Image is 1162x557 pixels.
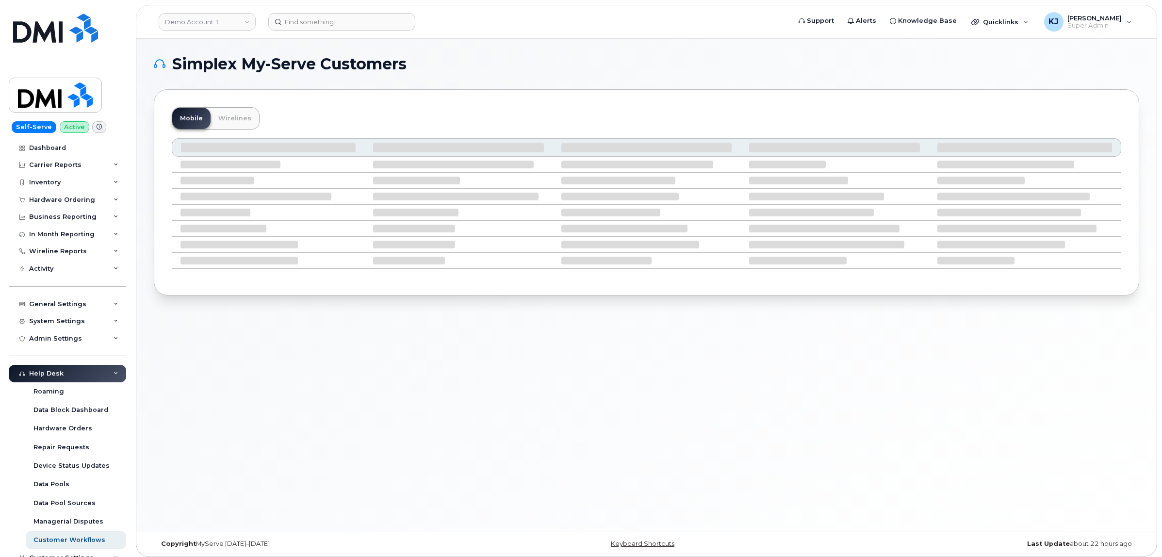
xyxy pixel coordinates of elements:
[161,540,196,547] strong: Copyright
[611,540,674,547] a: Keyboard Shortcuts
[172,108,211,129] a: Mobile
[811,540,1139,548] div: about 22 hours ago
[211,108,259,129] a: Wirelines
[154,540,482,548] div: MyServe [DATE]–[DATE]
[172,57,407,71] span: Simplex My-Serve Customers
[1027,540,1070,547] strong: Last Update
